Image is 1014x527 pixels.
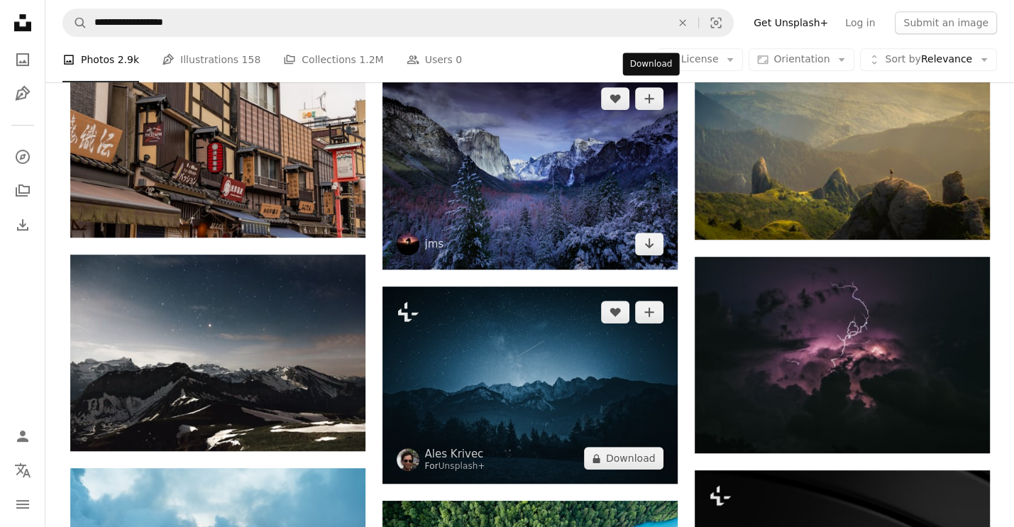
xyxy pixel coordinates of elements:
a: landscape photography of mountain hit by sun rays [695,135,990,148]
button: Download [584,447,663,470]
a: Collections [9,177,37,205]
span: Sort by [885,53,920,65]
span: 1.2M [359,52,383,67]
img: Go to Ales Krivec's profile [397,448,419,471]
form: Find visuals sitewide [62,9,734,37]
button: Orientation [749,48,854,71]
img: a night sky with stars and a mountain range in the background [382,287,678,484]
button: Sort byRelevance [860,48,997,71]
span: Relevance [885,52,972,67]
span: 0 [456,52,462,67]
a: photo of mountains and trees [382,165,678,177]
a: Get Unsplash+ [745,11,837,34]
div: For [425,461,485,472]
a: Photos [9,45,37,74]
a: a night sky with stars and a mountain range in the background [382,379,678,392]
button: Search Unsplash [63,9,87,36]
a: A city street filled with lots of tall buildings [70,133,365,145]
a: Download History [9,211,37,239]
a: Log in / Sign up [9,422,37,450]
button: Add to Collection [635,301,663,323]
a: Collections 1.2M [283,37,383,82]
button: Like [601,87,629,110]
a: landscape photography of black and white mountain [70,346,365,359]
a: Home — Unsplash [9,9,37,40]
img: landscape photography of mountain hit by sun rays [695,44,990,240]
a: Ales Krivec [425,447,485,461]
button: Add to Collection [635,87,663,110]
img: Go to jms's profile [397,233,419,255]
img: landscape photography of black and white mountain [70,255,365,451]
a: Illustrations 158 [162,37,260,82]
button: License [656,48,744,71]
button: Menu [9,490,37,518]
a: Unsplash+ [439,461,485,471]
button: Language [9,456,37,484]
span: 158 [242,52,261,67]
button: Clear [667,9,698,36]
span: License [681,53,719,65]
div: Download [623,52,680,75]
a: Illustrations [9,79,37,108]
img: photography of lightning storm [695,257,990,453]
button: Like [601,301,629,323]
a: photography of lightning storm [695,348,990,361]
a: Users 0 [407,37,463,82]
button: Submit an image [895,11,997,34]
a: jms [425,237,444,251]
span: Orientation [773,53,830,65]
img: photo of mountains and trees [382,73,678,270]
a: Explore [9,143,37,171]
a: Log in [837,11,883,34]
img: A city street filled with lots of tall buildings [70,41,365,238]
button: Visual search [699,9,733,36]
a: Download [635,233,663,255]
